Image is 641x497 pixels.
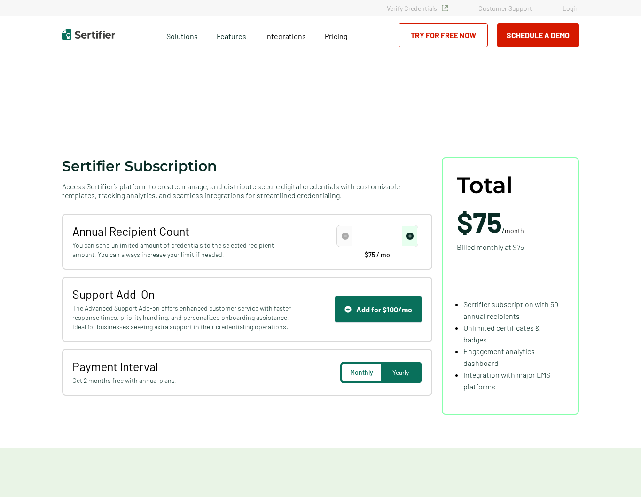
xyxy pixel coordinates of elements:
span: The Advanced Support Add-on offers enhanced customer service with faster response times, priority... [72,303,294,332]
span: Sertifier Subscription [62,157,217,175]
img: Support Icon [344,306,352,313]
span: Annual Recipient Count [72,224,294,238]
button: Support IconAdd for $100/mo [335,296,422,323]
a: Pricing [325,29,348,41]
span: Sertifier subscription with 50 annual recipients [463,300,558,320]
span: Integrations [265,31,306,40]
span: Total [457,172,513,198]
span: Integration with major LMS platforms [463,370,550,391]
span: Billed monthly at $75 [457,241,524,253]
span: Solutions [166,29,198,41]
span: / [457,208,524,236]
img: Increase Icon [406,233,414,240]
span: Payment Interval [72,359,294,373]
span: Get 2 months free with annual plans. [72,376,294,385]
a: Customer Support [478,4,532,12]
a: Integrations [265,29,306,41]
span: Support Add-On [72,287,294,301]
span: decrease number [337,226,352,246]
a: Login [563,4,579,12]
img: Verified [442,5,448,11]
span: Access Sertifier’s platform to create, manage, and distribute secure digital credentials with cus... [62,182,432,200]
span: $75 [457,205,502,239]
span: Unlimited certificates & badges [463,323,540,344]
span: increase number [402,226,417,246]
a: Try for Free Now [399,23,488,47]
span: Monthly [350,368,373,376]
span: Engagement analytics dashboard [463,347,535,367]
a: Verify Credentials [387,4,448,12]
span: Pricing [325,31,348,40]
img: Sertifier | Digital Credentialing Platform [62,29,115,40]
span: Yearly [392,368,409,376]
span: month [505,226,524,234]
span: Features [217,29,246,41]
img: Decrease Icon [342,233,349,240]
span: $75 / mo [365,252,390,258]
span: You can send unlimited amount of credentials to the selected recipient amount. You can always inc... [72,241,294,259]
div: Add for $100/mo [344,305,412,314]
